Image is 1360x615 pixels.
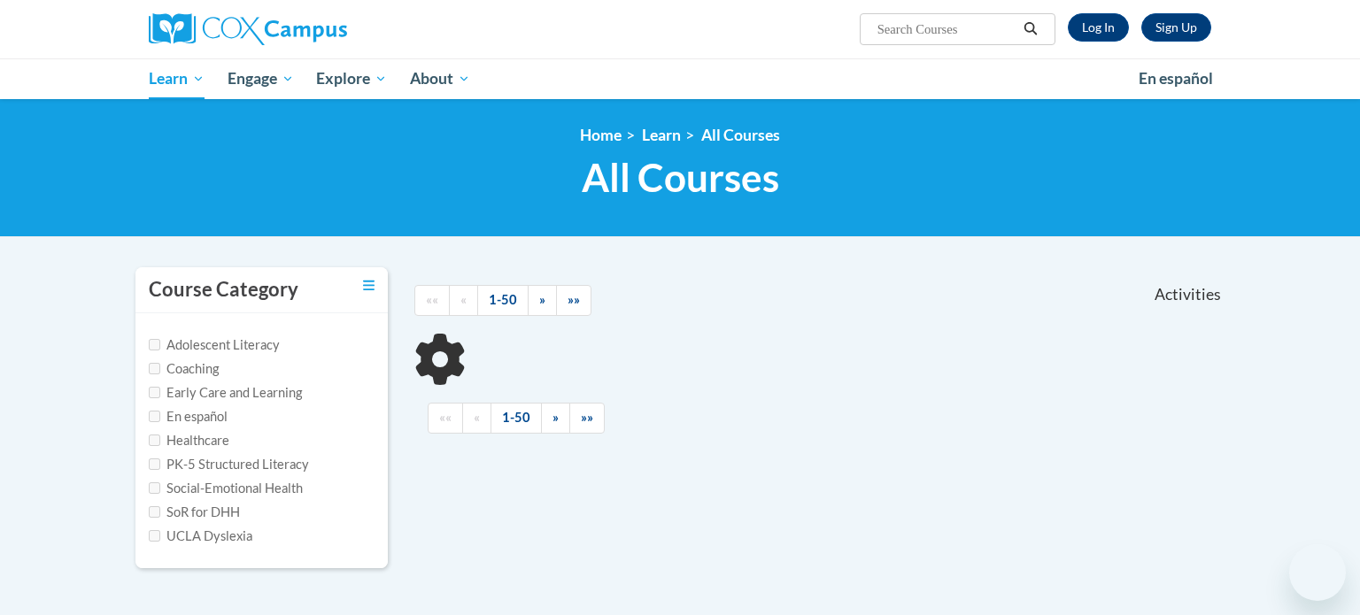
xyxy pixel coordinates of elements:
[414,285,450,316] a: Begining
[477,285,529,316] a: 1-50
[216,58,305,99] a: Engage
[1141,13,1211,42] a: Register
[398,58,482,99] a: About
[149,383,302,403] label: Early Care and Learning
[149,458,160,470] input: Checkbox for Options
[1289,544,1346,601] iframe: Button to launch messaging window
[149,506,160,518] input: Checkbox for Options
[556,285,591,316] a: End
[439,410,452,425] span: ««
[149,527,252,546] label: UCLA Dyslexia
[228,68,294,89] span: Engage
[568,292,580,307] span: »»
[305,58,398,99] a: Explore
[539,292,545,307] span: »
[149,339,160,350] input: Checkbox for Options
[149,359,219,379] label: Coaching
[1017,19,1044,40] button: Search
[580,126,622,144] a: Home
[149,335,280,355] label: Adolescent Literacy
[541,403,570,434] a: Next
[460,292,467,307] span: «
[149,407,228,427] label: En español
[1155,285,1221,304] span: Activities
[149,431,229,450] label: Healthcare
[149,530,160,542] input: Checkbox for Options
[149,503,240,522] label: SoR for DHH
[149,411,160,422] input: Checkbox for Options
[410,68,470,89] span: About
[149,68,205,89] span: Learn
[137,58,216,99] a: Learn
[582,154,779,201] span: All Courses
[363,276,375,296] a: Toggle collapse
[474,410,480,425] span: «
[149,13,485,45] a: Cox Campus
[122,58,1238,99] div: Main menu
[1127,60,1225,97] a: En español
[1068,13,1129,42] a: Log In
[462,403,491,434] a: Previous
[528,285,557,316] a: Next
[876,19,1017,40] input: Search Courses
[491,403,542,434] a: 1-50
[552,410,559,425] span: »
[149,363,160,374] input: Checkbox for Options
[428,403,463,434] a: Begining
[149,276,298,304] h3: Course Category
[149,482,160,494] input: Checkbox for Options
[149,434,160,446] input: Checkbox for Options
[316,68,387,89] span: Explore
[569,403,605,434] a: End
[1139,69,1213,88] span: En español
[701,126,780,144] a: All Courses
[581,410,593,425] span: »»
[642,126,681,144] a: Learn
[149,455,309,474] label: PK-5 Structured Literacy
[449,285,478,316] a: Previous
[426,292,438,307] span: ««
[149,13,347,45] img: Cox Campus
[149,479,303,498] label: Social-Emotional Health
[149,387,160,398] input: Checkbox for Options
